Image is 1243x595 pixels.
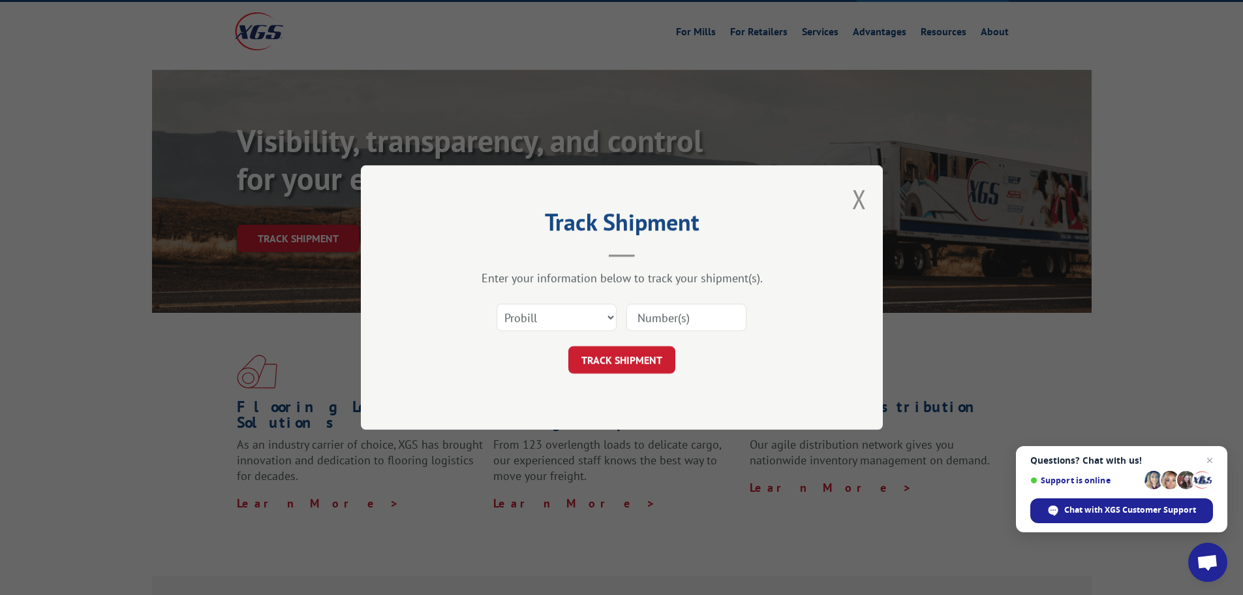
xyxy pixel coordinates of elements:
span: Support is online [1030,475,1140,485]
a: Open chat [1188,543,1227,582]
span: Questions? Chat with us! [1030,455,1213,466]
span: Chat with XGS Customer Support [1030,498,1213,523]
button: Close modal [852,182,867,216]
h2: Track Shipment [426,213,818,238]
div: Enter your information below to track your shipment(s). [426,270,818,285]
button: TRACK SHIPMENT [568,346,675,374]
span: Chat with XGS Customer Support [1064,504,1196,516]
input: Number(s) [626,304,746,331]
